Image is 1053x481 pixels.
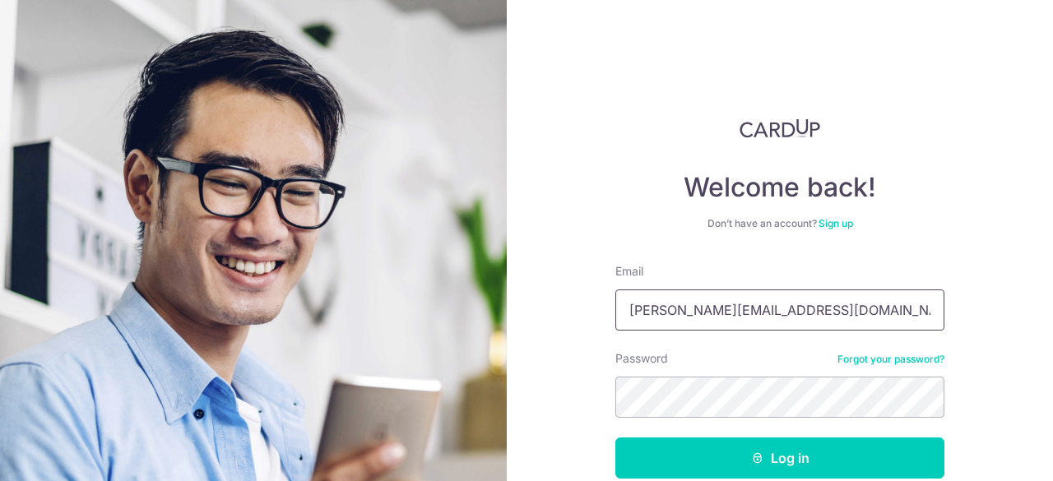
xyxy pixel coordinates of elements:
a: Forgot your password? [837,353,944,366]
label: Password [615,350,668,367]
label: Email [615,263,643,280]
input: Enter your Email [615,289,944,331]
a: Sign up [819,217,853,229]
button: Log in [615,437,944,479]
h4: Welcome back! [615,171,944,204]
img: CardUp Logo [740,118,820,138]
div: Don’t have an account? [615,217,944,230]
